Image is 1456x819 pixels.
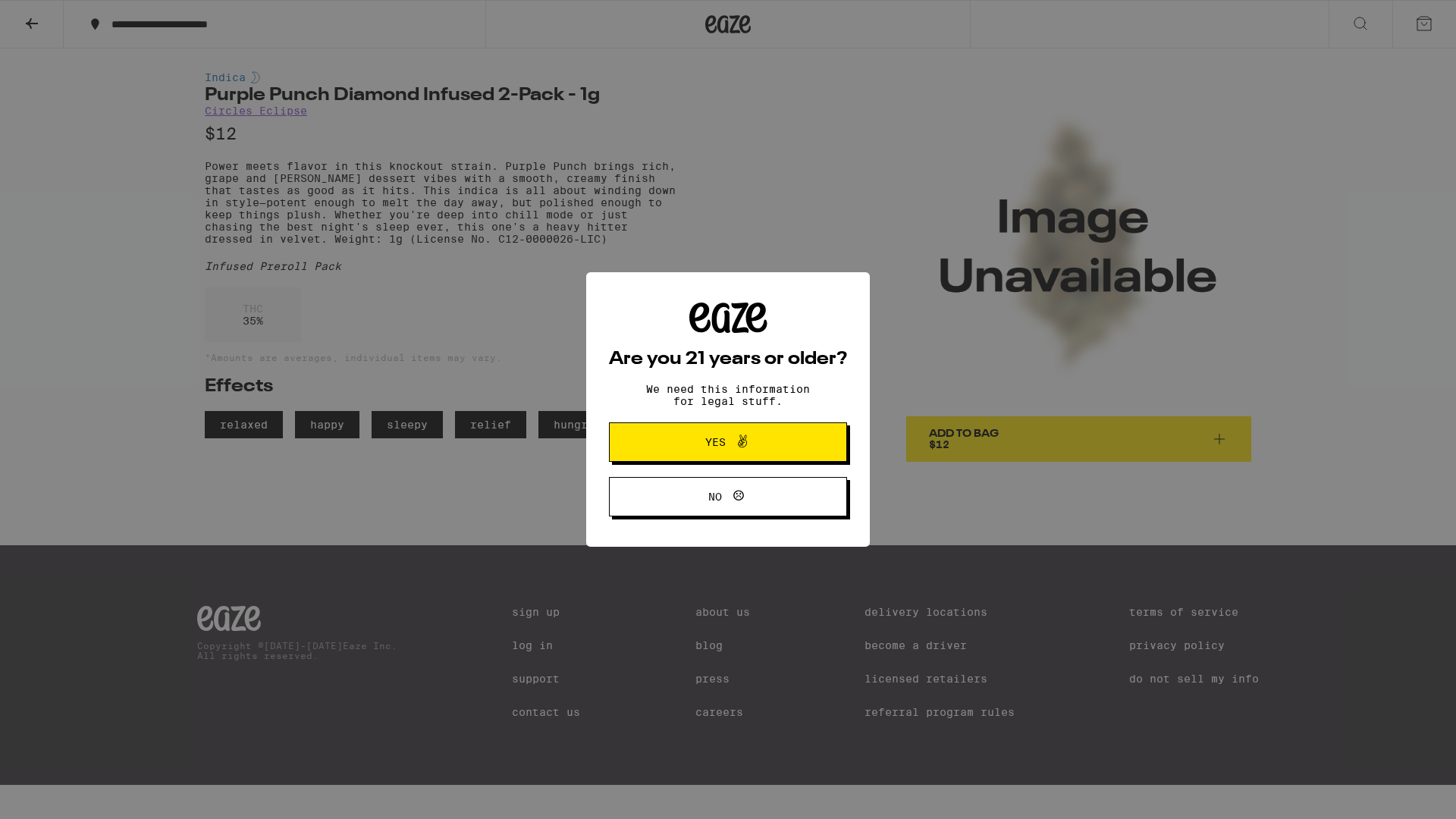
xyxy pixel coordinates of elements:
button: Yes [609,422,847,462]
iframe: Opens a widget where you can find more information [1361,773,1441,811]
p: We need this information for legal stuff. [633,383,823,407]
h2: Are you 21 years or older? [609,350,847,369]
span: Yes [705,437,726,447]
button: No [609,477,847,516]
span: No [708,491,722,502]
